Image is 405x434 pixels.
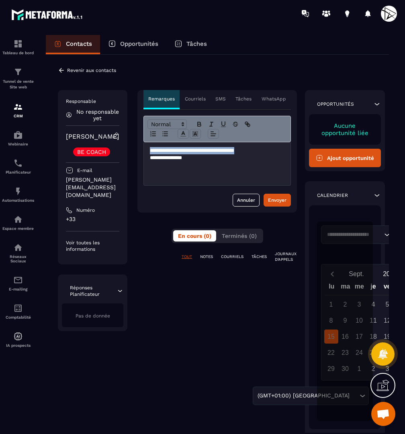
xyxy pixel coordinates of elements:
[77,167,92,174] p: E-mail
[2,180,34,209] a: automationsautomationsAutomatisations
[2,170,34,174] p: Planificateur
[366,281,380,295] div: je
[317,192,348,199] p: Calendrier
[66,240,119,252] p: Voir toutes les informations
[76,207,95,213] p: Numéro
[253,387,369,405] div: Search for option
[2,61,34,96] a: formationformationTunnel de vente Site web
[100,35,166,54] a: Opportunités
[2,114,34,118] p: CRM
[2,51,34,55] p: Tableau de bord
[252,254,267,260] p: TÂCHES
[380,297,395,311] div: 5
[2,343,34,348] p: IA prospects
[317,122,373,137] p: Aucune opportunité liée
[366,297,380,311] div: 4
[275,251,297,262] p: JOURNAUX D'APPELS
[2,269,34,297] a: emailemailE-mailing
[46,35,100,54] a: Contacts
[66,98,119,104] p: Responsable
[76,313,110,319] span: Pas de donnée
[182,254,192,260] p: TOUT
[200,254,213,260] p: NOTES
[235,96,252,102] p: Tâches
[2,209,34,237] a: automationsautomationsEspace membre
[76,108,119,121] p: No responsable yet
[13,332,23,341] img: automations
[173,230,216,242] button: En cours (0)
[178,233,211,239] span: En cours (0)
[366,313,380,328] div: 11
[13,275,23,285] img: email
[13,158,23,168] img: scheduler
[2,226,34,231] p: Espace membre
[317,101,354,107] p: Opportunités
[13,39,23,49] img: formation
[371,402,395,426] div: Ouvrir le chat
[13,186,23,196] img: automations
[13,102,23,112] img: formation
[2,237,34,269] a: social-networksocial-networkRéseaux Sociaux
[2,142,34,146] p: Webinaire
[166,35,215,54] a: Tâches
[309,149,381,167] button: Ajout opportunité
[2,96,34,124] a: formationformationCRM
[2,124,34,152] a: automationsautomationsWebinaire
[380,313,395,328] div: 12
[185,96,206,102] p: Courriels
[13,303,23,313] img: accountant
[268,196,286,204] div: Envoyer
[221,254,243,260] p: COURRIELS
[2,79,34,90] p: Tunnel de vente Site web
[380,281,394,295] div: ve
[66,40,92,47] p: Contacts
[264,194,291,207] button: Envoyer
[13,67,23,77] img: formation
[2,152,34,180] a: schedulerschedulerPlanificateur
[217,230,262,242] button: Terminés (0)
[77,149,106,155] p: BE COACH
[13,243,23,252] img: social-network
[66,176,119,199] p: [PERSON_NAME][EMAIL_ADDRESS][DOMAIN_NAME]
[2,254,34,263] p: Réseaux Sociaux
[2,287,34,291] p: E-mailing
[66,133,119,140] a: [PERSON_NAME]
[256,391,352,400] span: (GMT+01:00) [GEOGRAPHIC_DATA]
[380,330,395,344] div: 19
[2,315,34,319] p: Comptabilité
[2,33,34,61] a: formationformationTableau de bord
[11,7,84,22] img: logo
[366,330,380,344] div: 18
[233,194,260,207] button: Annuler
[148,96,175,102] p: Remarques
[2,198,34,203] p: Automatisations
[70,285,117,297] p: Réponses Planificateur
[2,297,34,325] a: accountantaccountantComptabilité
[13,130,23,140] img: automations
[66,215,119,223] p: +33
[186,40,207,47] p: Tâches
[262,96,286,102] p: WhatsApp
[67,68,116,73] p: Revenir aux contacts
[222,233,257,239] span: Terminés (0)
[120,40,158,47] p: Opportunités
[215,96,226,102] p: SMS
[13,215,23,224] img: automations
